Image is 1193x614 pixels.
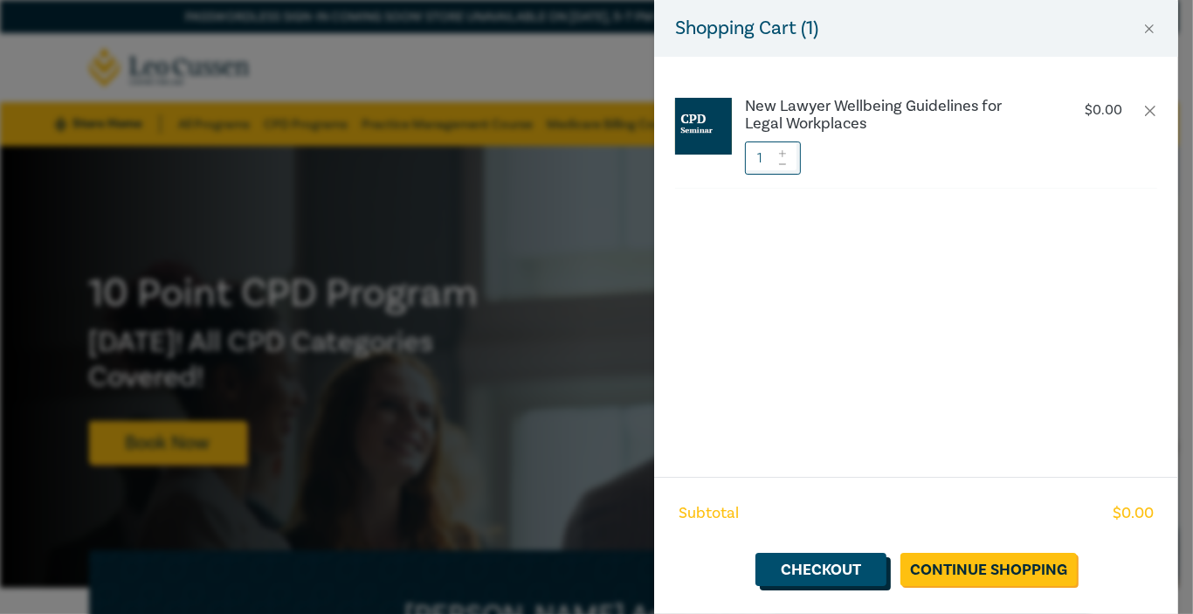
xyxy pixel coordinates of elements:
span: Subtotal [679,502,739,525]
a: Continue Shopping [900,553,1077,586]
p: $ 0.00 [1085,102,1122,119]
h5: Shopping Cart ( 1 ) [675,14,818,43]
input: 1 [745,141,801,175]
img: CPD%20Seminar.jpg [675,98,732,155]
button: Close [1141,21,1157,37]
span: $ 0.00 [1113,502,1154,525]
a: Checkout [755,553,886,586]
a: New Lawyer Wellbeing Guidelines for Legal Workplaces [745,98,1035,133]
